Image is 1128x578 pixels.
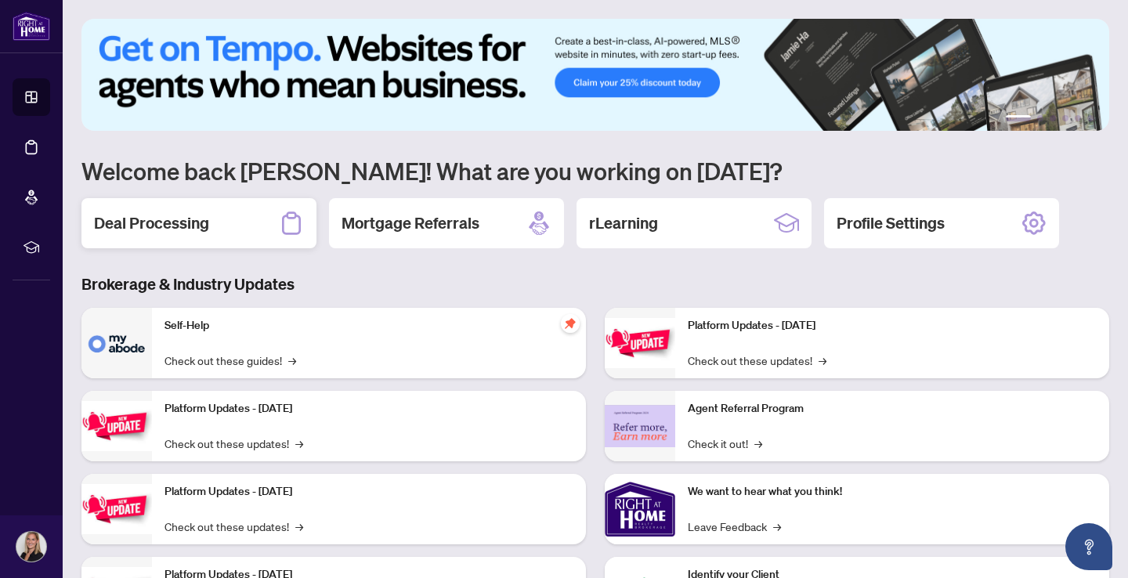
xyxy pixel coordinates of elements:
[164,400,573,417] p: Platform Updates - [DATE]
[295,435,303,452] span: →
[589,212,658,234] h2: rLearning
[164,352,296,369] a: Check out these guides!→
[81,156,1109,186] h1: Welcome back [PERSON_NAME]! What are you working on [DATE]?
[773,518,781,535] span: →
[837,212,945,234] h2: Profile Settings
[13,12,50,41] img: logo
[1075,115,1081,121] button: 5
[1062,115,1068,121] button: 4
[1050,115,1056,121] button: 3
[81,273,1109,295] h3: Brokerage & Industry Updates
[819,352,826,369] span: →
[1087,115,1094,121] button: 6
[1006,115,1031,121] button: 1
[164,317,573,334] p: Self-Help
[164,483,573,500] p: Platform Updates - [DATE]
[754,435,762,452] span: →
[605,318,675,367] img: Platform Updates - June 23, 2025
[81,19,1109,131] img: Slide 0
[81,308,152,378] img: Self-Help
[688,317,1097,334] p: Platform Updates - [DATE]
[81,401,152,450] img: Platform Updates - September 16, 2025
[688,483,1097,500] p: We want to hear what you think!
[688,400,1097,417] p: Agent Referral Program
[164,518,303,535] a: Check out these updates!→
[164,435,303,452] a: Check out these updates!→
[16,532,46,562] img: Profile Icon
[605,405,675,448] img: Agent Referral Program
[688,352,826,369] a: Check out these updates!→
[561,314,580,333] span: pushpin
[342,212,479,234] h2: Mortgage Referrals
[1065,523,1112,570] button: Open asap
[288,352,296,369] span: →
[688,435,762,452] a: Check it out!→
[295,518,303,535] span: →
[81,484,152,533] img: Platform Updates - July 21, 2025
[605,474,675,544] img: We want to hear what you think!
[94,212,209,234] h2: Deal Processing
[688,518,781,535] a: Leave Feedback→
[1037,115,1043,121] button: 2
